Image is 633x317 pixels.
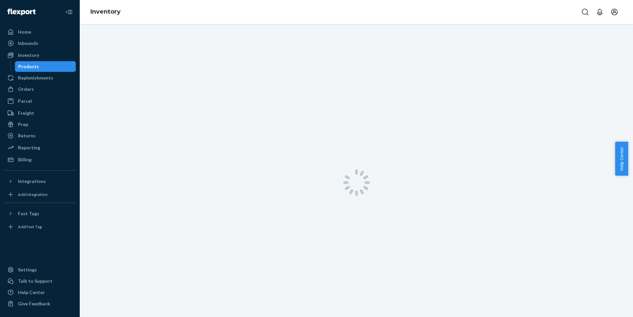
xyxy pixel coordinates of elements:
div: Add Fast Tag [18,224,42,230]
button: Fast Tags [4,208,76,219]
div: Orders [18,86,34,92]
a: Orders [4,84,76,94]
a: Prep [4,119,76,130]
button: Open notifications [593,5,606,19]
div: Add Integration [18,192,48,197]
button: Help Center [615,142,628,176]
a: Help Center [4,287,76,298]
button: Integrations [4,176,76,187]
div: Inventory [18,52,39,59]
button: Open account menu [608,5,621,19]
div: Returns [18,132,36,139]
div: Home [18,29,31,35]
div: Talk to Support [18,278,53,284]
div: Give Feedback [18,300,50,307]
a: Reporting [4,142,76,153]
div: Replenishments [18,75,53,81]
div: Freight [18,110,34,116]
img: Flexport logo [7,9,36,15]
button: Open Search Box [579,5,592,19]
button: Give Feedback [4,298,76,309]
a: Inbounds [4,38,76,49]
a: Add Fast Tag [4,222,76,232]
a: Products [15,61,76,72]
a: Billing [4,154,76,165]
div: Fast Tags [18,210,39,217]
ol: breadcrumbs [85,2,126,22]
div: Help Center [18,289,45,296]
div: Products [18,63,39,70]
div: Parcel [18,98,32,104]
button: Talk to Support [4,276,76,286]
div: Billing [18,156,32,163]
div: Prep [18,121,28,128]
div: Inbounds [18,40,38,47]
a: Inventory [90,8,121,15]
a: Freight [4,108,76,118]
a: Home [4,27,76,37]
button: Close Navigation [62,5,76,19]
a: Inventory [4,50,76,61]
a: Replenishments [4,73,76,83]
div: Reporting [18,144,40,151]
a: Add Integration [4,189,76,200]
a: Settings [4,264,76,275]
a: Returns [4,130,76,141]
a: Parcel [4,96,76,106]
div: Settings [18,266,37,273]
div: Integrations [18,178,46,185]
